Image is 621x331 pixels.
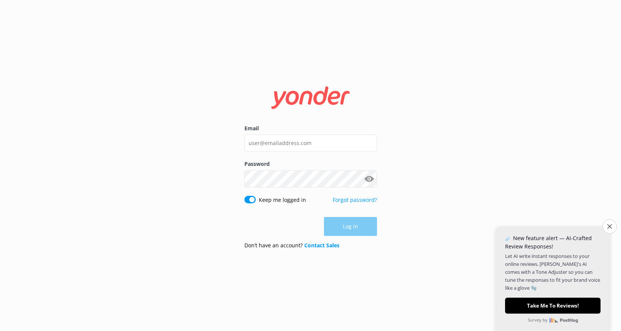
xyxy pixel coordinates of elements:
[333,196,377,203] a: Forgot password?
[362,171,377,186] button: Show password
[259,196,306,204] label: Keep me logged in
[244,124,377,133] label: Email
[244,241,339,250] p: Don’t have an account?
[244,134,377,151] input: user@emailaddress.com
[244,160,377,168] label: Password
[304,242,339,249] a: Contact Sales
